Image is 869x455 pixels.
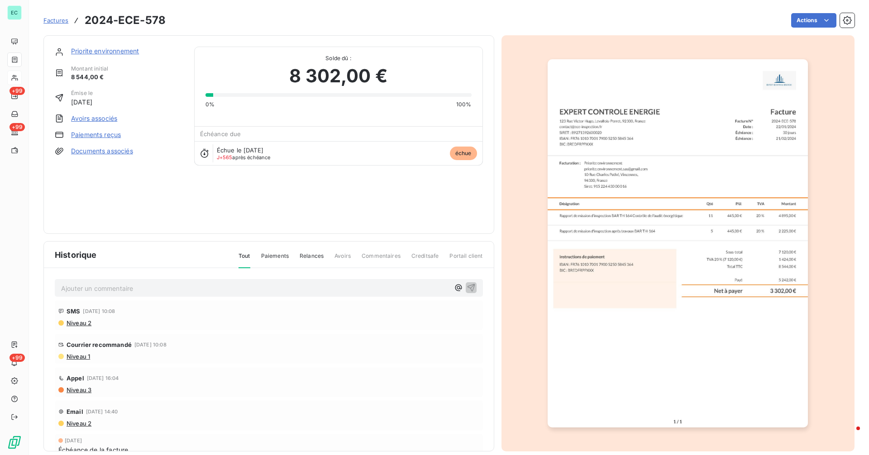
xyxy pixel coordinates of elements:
span: [DATE] 16:04 [87,375,119,381]
span: Paiements [261,252,289,267]
span: après échéance [217,155,271,160]
span: [DATE] [71,97,93,107]
h3: 2024-ECE-578 [85,12,166,28]
span: Courrier recommandé [67,341,132,348]
span: Niveau 2 [66,319,91,327]
a: Factures [43,16,68,25]
span: Montant initial [71,65,108,73]
span: Creditsafe [411,252,439,267]
span: 100% [456,100,472,109]
span: Avoirs [334,252,351,267]
span: Email [67,408,83,415]
span: +99 [10,123,25,131]
span: Portail client [449,252,482,267]
span: Niveau 3 [66,386,91,393]
span: Appel [67,374,84,382]
div: EC [7,5,22,20]
span: Échéance due [200,130,241,137]
span: +99 [10,87,25,95]
span: [DATE] 14:40 [86,409,118,414]
a: Avoirs associés [71,114,117,123]
img: Logo LeanPay [7,435,22,450]
span: [DATE] 10:08 [83,308,115,314]
span: Échéance de la facture [58,445,128,455]
span: SMS [67,308,80,315]
img: invoice_thumbnail [548,59,808,427]
span: Niveau 2 [66,420,91,427]
span: Échue le [DATE] [217,147,263,154]
span: 8 302,00 € [289,62,387,90]
span: Niveau 1 [66,353,90,360]
span: échue [450,147,477,160]
span: Tout [239,252,250,268]
iframe: Intercom live chat [838,424,860,446]
span: Émise le [71,89,93,97]
span: Commentaires [362,252,401,267]
span: Relances [300,252,324,267]
span: Historique [55,249,97,261]
span: +99 [10,354,25,362]
span: [DATE] [65,438,82,443]
a: Priorite environnement [71,47,139,55]
button: Actions [791,13,836,28]
span: J+565 [217,154,233,161]
span: 8 544,00 € [71,73,108,82]
a: Paiements reçus [71,130,121,139]
span: Solde dû : [205,54,472,62]
a: Documents associés [71,147,133,156]
span: 0% [205,100,215,109]
span: [DATE] 10:08 [134,342,167,347]
span: Factures [43,17,68,24]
